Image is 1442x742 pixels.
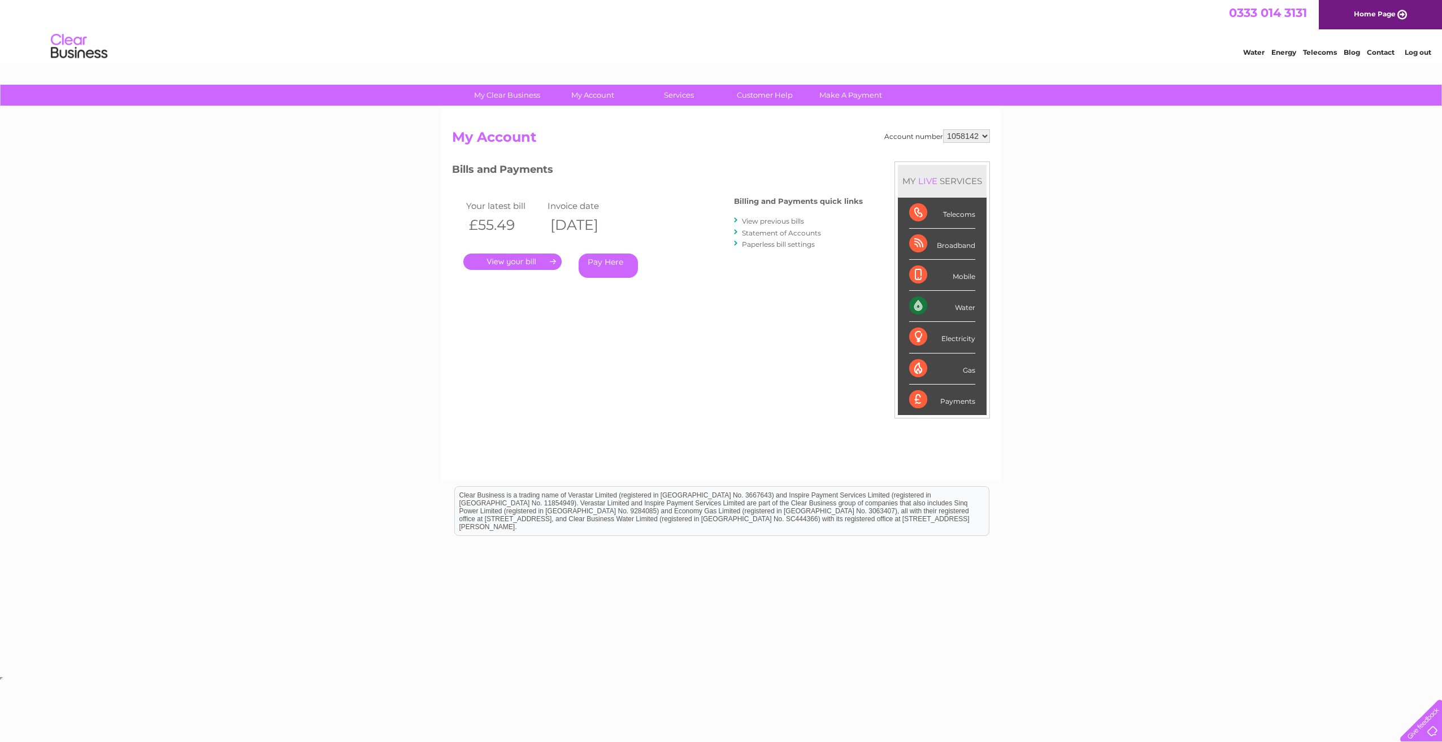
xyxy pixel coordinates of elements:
[916,176,940,186] div: LIVE
[1405,48,1431,56] a: Log out
[1367,48,1395,56] a: Contact
[545,198,626,213] td: Invoice date
[1229,6,1307,20] a: 0333 014 3131
[742,229,821,237] a: Statement of Accounts
[909,322,975,353] div: Electricity
[909,291,975,322] div: Water
[545,213,626,237] th: [DATE]
[909,385,975,415] div: Payments
[452,129,990,151] h2: My Account
[742,217,804,225] a: View previous bills
[909,353,975,385] div: Gas
[1344,48,1360,56] a: Blog
[804,85,897,106] a: Make A Payment
[463,254,562,270] a: .
[452,162,863,181] h3: Bills and Payments
[898,165,987,197] div: MY SERVICES
[734,197,863,206] h4: Billing and Payments quick links
[461,85,554,106] a: My Clear Business
[579,254,638,278] a: Pay Here
[463,213,545,237] th: £55.49
[909,260,975,291] div: Mobile
[632,85,726,106] a: Services
[463,198,545,213] td: Your latest bill
[1303,48,1337,56] a: Telecoms
[1243,48,1265,56] a: Water
[50,29,108,64] img: logo.png
[742,240,815,248] a: Paperless bill settings
[546,85,640,106] a: My Account
[884,129,990,143] div: Account number
[909,198,975,229] div: Telecoms
[455,6,989,55] div: Clear Business is a trading name of Verastar Limited (registered in [GEOGRAPHIC_DATA] No. 3667643...
[1271,48,1296,56] a: Energy
[909,229,975,260] div: Broadband
[718,85,811,106] a: Customer Help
